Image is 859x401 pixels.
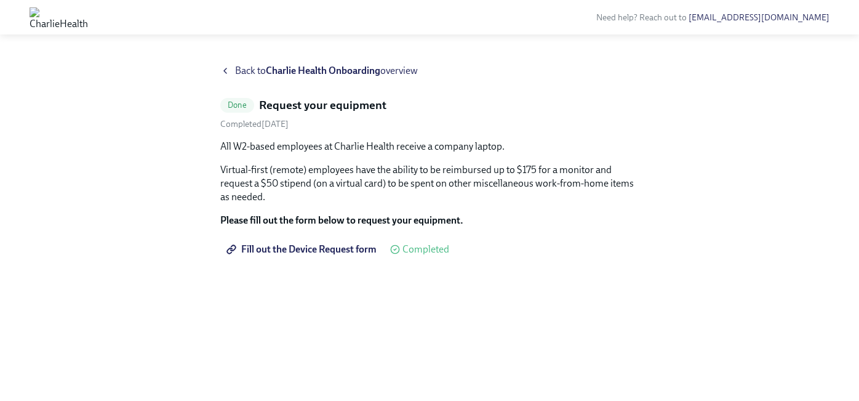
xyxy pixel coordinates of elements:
span: Fill out the Device Request form [229,243,377,256]
span: Completed [402,245,449,254]
span: Wednesday, September 17th 2025, 8:51 am [220,119,289,129]
span: Back to overview [235,64,418,78]
h5: Request your equipment [259,97,386,113]
p: All W2-based employees at Charlie Health receive a company laptop. [220,140,639,153]
span: Need help? Reach out to [596,12,829,23]
a: Fill out the Device Request form [220,237,385,262]
strong: Please fill out the form below to request your equipment. [220,214,463,226]
a: [EMAIL_ADDRESS][DOMAIN_NAME] [689,12,829,23]
span: Done [220,100,254,110]
strong: Charlie Health Onboarding [266,65,380,76]
p: Virtual-first (remote) employees have the ability to be reimbursed up to $175 for a monitor and r... [220,163,639,204]
img: CharlieHealth [30,7,88,27]
a: Back toCharlie Health Onboardingoverview [220,64,639,78]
